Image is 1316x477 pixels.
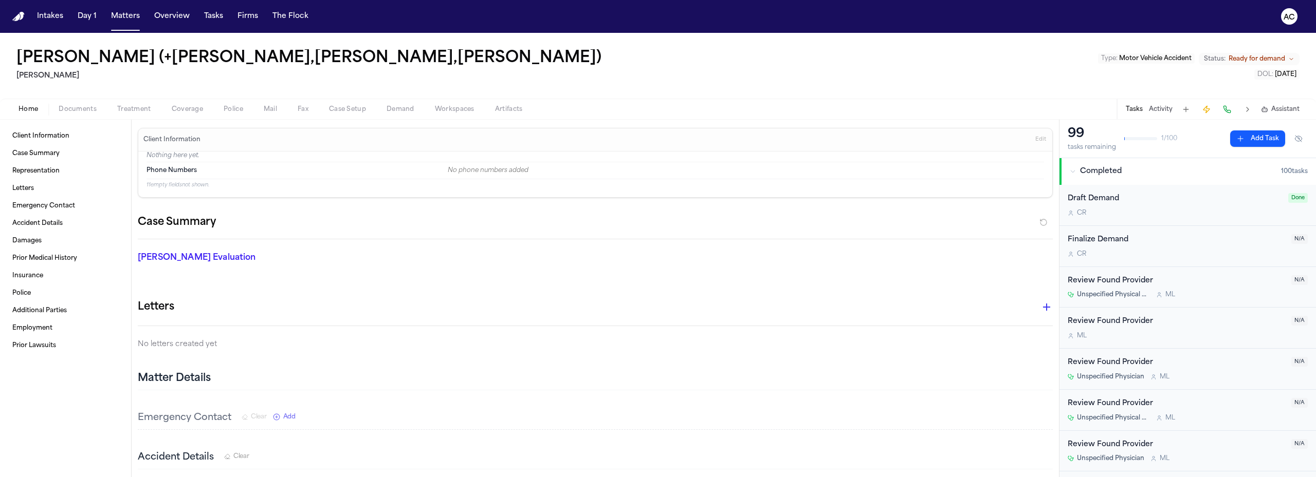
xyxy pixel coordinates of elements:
[1291,316,1308,326] span: N/A
[150,7,194,26] button: Overview
[1160,373,1169,381] span: M L
[12,12,25,22] a: Home
[74,7,101,26] button: Day 1
[1161,135,1177,143] span: 1 / 100
[1077,454,1144,463] span: Unspecified Physician
[8,163,123,179] a: Representation
[1254,69,1300,80] button: Edit DOL: 2024-05-18
[1077,414,1150,422] span: Unspecified Physical Medicine Provider
[1068,398,1285,410] div: Review Found Provider
[387,105,414,113] span: Demand
[1059,226,1316,267] div: Open task: Finalize Demand
[59,105,97,113] span: Documents
[1229,55,1285,63] span: Ready for demand
[1179,102,1193,117] button: Add Task
[1230,130,1285,147] button: Add Task
[435,105,474,113] span: Workspaces
[8,302,123,319] a: Additional Parties
[147,151,1044,162] p: Nothing here yet.
[283,413,296,421] span: Add
[1165,414,1175,422] span: M L
[1077,209,1086,217] span: C R
[242,413,267,421] button: Clear Emergency Contact
[138,299,174,315] h1: Letters
[8,128,123,144] a: Client Information
[329,105,366,113] span: Case Setup
[448,166,1044,175] div: No phone numbers added
[1160,454,1169,463] span: M L
[224,452,249,461] button: Clear Accident Details
[19,105,38,113] span: Home
[1059,390,1316,431] div: Open task: Review Found Provider
[1257,71,1273,78] span: DOL :
[1077,332,1087,340] span: M L
[1098,53,1195,64] button: Edit Type: Motor Vehicle Accident
[1059,308,1316,349] div: Open task: Review Found Provider
[12,12,25,22] img: Finch Logo
[147,166,197,175] span: Phone Numbers
[1077,291,1150,299] span: Unspecified Physical Medicine Provider
[1149,105,1173,113] button: Activity
[117,105,151,113] span: Treatment
[1291,398,1308,408] span: N/A
[172,105,203,113] span: Coverage
[1275,71,1296,78] span: [DATE]
[1281,167,1308,176] span: 100 task s
[1068,143,1116,151] div: tasks remaining
[8,285,123,301] a: Police
[495,105,523,113] span: Artifacts
[273,413,296,421] button: Add New
[8,233,123,249] a: Damages
[1080,166,1122,177] span: Completed
[8,215,123,232] a: Accident Details
[147,181,1044,189] p: 11 empty fields not shown.
[1101,55,1118,62] span: Type :
[8,268,123,284] a: Insurance
[1291,234,1308,244] span: N/A
[1059,431,1316,472] div: Open task: Review Found Provider
[1068,275,1285,287] div: Review Found Provider
[138,411,231,425] h3: Emergency Contact
[233,7,262,26] button: Firms
[1059,158,1316,185] button: Completed100tasks
[16,49,601,68] h1: [PERSON_NAME] (+[PERSON_NAME],[PERSON_NAME],[PERSON_NAME])
[1220,102,1234,117] button: Make a Call
[138,252,434,264] p: [PERSON_NAME] Evaluation
[1271,105,1300,113] span: Assistant
[107,7,144,26] button: Matters
[16,70,606,82] h2: [PERSON_NAME]
[1119,55,1192,62] span: Motor Vehicle Accident
[1059,267,1316,308] div: Open task: Review Found Provider
[141,136,203,144] h3: Client Information
[8,250,123,266] a: Prior Medical History
[200,7,227,26] button: Tasks
[1068,234,1285,246] div: Finalize Demand
[1068,126,1116,142] div: 99
[264,105,277,113] span: Mail
[16,49,601,68] button: Edit matter name
[33,7,67,26] button: Intakes
[1059,349,1316,390] div: Open task: Review Found Provider
[1291,439,1308,449] span: N/A
[1068,316,1285,328] div: Review Found Provider
[138,371,211,386] h2: Matter Details
[224,105,243,113] span: Police
[138,338,1053,351] p: No letters created yet
[1035,136,1046,143] span: Edit
[8,337,123,354] a: Prior Lawsuits
[251,413,267,421] span: Clear
[8,198,123,214] a: Emergency Contact
[1165,291,1175,299] span: M L
[138,450,214,465] h3: Accident Details
[1068,357,1285,369] div: Review Found Provider
[1204,55,1226,63] span: Status:
[1261,105,1300,113] button: Assistant
[1068,193,1282,205] div: Draft Demand
[268,7,313,26] a: The Flock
